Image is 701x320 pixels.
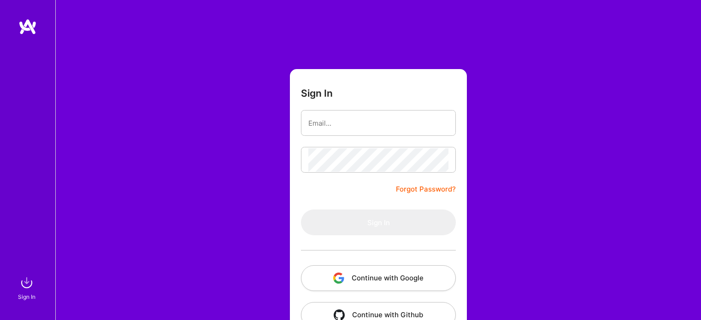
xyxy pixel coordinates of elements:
input: Email... [308,111,448,135]
h3: Sign In [301,87,333,99]
div: Sign In [18,292,35,302]
button: Sign In [301,209,456,235]
img: icon [333,273,344,284]
button: Continue with Google [301,265,456,291]
img: sign in [18,273,36,292]
a: sign inSign In [19,273,36,302]
img: logo [18,18,37,35]
a: Forgot Password? [396,184,456,195]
